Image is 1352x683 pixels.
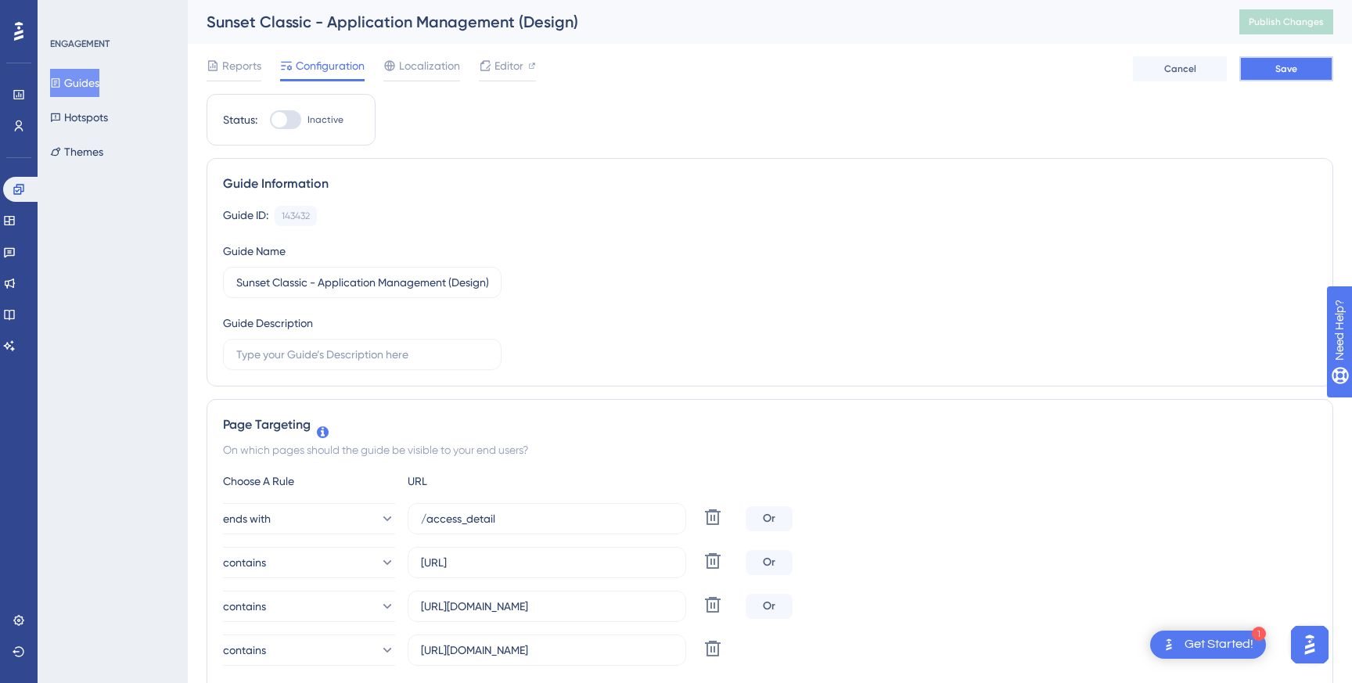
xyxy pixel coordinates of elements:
input: Type your Guide’s Name here [236,274,488,291]
div: Or [746,506,793,531]
span: contains [223,641,266,660]
button: Hotspots [50,103,108,131]
button: Cancel [1133,56,1227,81]
input: yourwebsite.com/path [421,510,673,527]
span: Publish Changes [1249,16,1324,28]
button: Save [1239,56,1333,81]
div: Status: [223,110,257,129]
button: contains [223,634,395,666]
div: ENGAGEMENT [50,38,110,50]
div: Guide Description [223,314,313,333]
div: Get Started! [1185,636,1253,653]
div: 143432 [282,210,310,222]
button: contains [223,591,395,622]
input: Type your Guide’s Description here [236,346,488,363]
button: Publish Changes [1239,9,1333,34]
input: yourwebsite.com/path [421,554,673,571]
div: On which pages should the guide be visible to your end users? [223,440,1317,459]
iframe: UserGuiding AI Assistant Launcher [1286,621,1333,668]
div: Guide Name [223,242,286,261]
button: Themes [50,138,103,166]
div: Guide Information [223,174,1317,193]
div: Or [746,550,793,575]
span: Reports [222,56,261,75]
span: contains [223,597,266,616]
span: Cancel [1164,63,1196,75]
div: Page Targeting [223,415,1317,434]
button: contains [223,547,395,578]
div: URL [408,472,580,491]
span: ends with [223,509,271,528]
img: launcher-image-alternative-text [1160,635,1178,654]
span: Need Help? [37,4,98,23]
span: Editor [494,56,523,75]
span: Inactive [307,113,343,126]
div: Or [746,594,793,619]
div: Open Get Started! checklist, remaining modules: 1 [1150,631,1266,659]
div: 1 [1252,627,1266,641]
span: Configuration [296,56,365,75]
button: Guides [50,69,99,97]
div: Choose A Rule [223,472,395,491]
span: Localization [399,56,460,75]
input: yourwebsite.com/path [421,598,673,615]
input: yourwebsite.com/path [421,642,673,659]
span: contains [223,553,266,572]
span: Save [1275,63,1297,75]
button: ends with [223,503,395,534]
div: Guide ID: [223,206,268,226]
div: Sunset Classic - Application Management (Design) [207,11,1200,33]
